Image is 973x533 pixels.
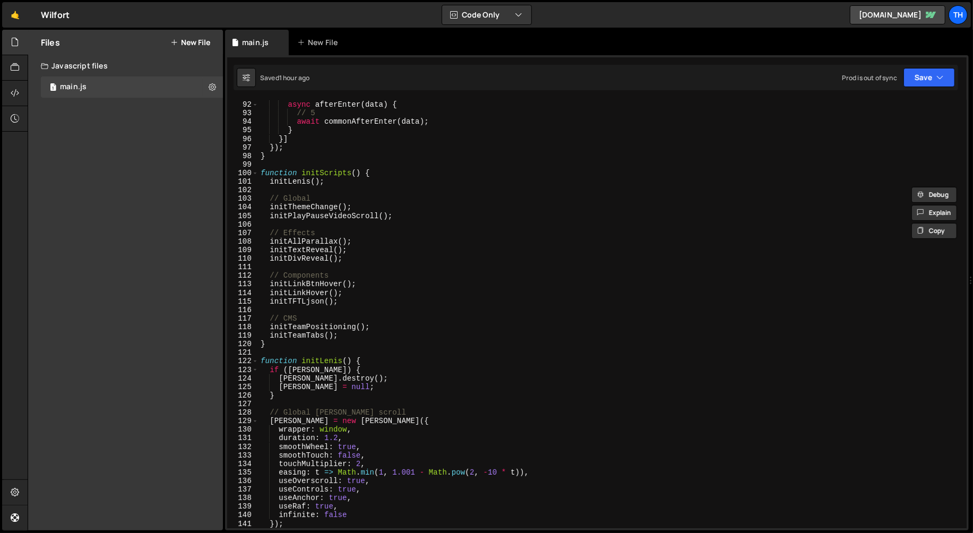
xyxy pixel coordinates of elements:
div: 111 [227,263,259,271]
span: 1 [50,84,56,92]
div: 113 [227,280,259,288]
div: 97 [227,143,259,152]
button: New File [170,38,210,47]
div: 106 [227,220,259,229]
button: Copy [911,223,957,239]
div: 99 [227,160,259,169]
button: Explain [911,205,957,221]
a: Th [949,5,968,24]
div: 140 [227,511,259,519]
div: 110 [227,254,259,263]
div: Prod is out of sync [842,73,897,82]
div: 129 [227,417,259,425]
div: 131 [227,434,259,442]
h2: Files [41,37,60,48]
div: 105 [227,212,259,220]
div: 108 [227,237,259,246]
div: 100 [227,169,259,177]
div: main.js [242,37,269,48]
div: 101 [227,177,259,186]
div: 136 [227,477,259,485]
div: 137 [227,485,259,494]
div: 119 [227,331,259,340]
div: 114 [227,289,259,297]
div: 117 [227,314,259,323]
div: 130 [227,425,259,434]
div: 112 [227,271,259,280]
a: 🤙 [2,2,28,28]
div: 118 [227,323,259,331]
div: 96 [227,135,259,143]
div: 95 [227,126,259,134]
div: 125 [227,383,259,391]
div: 126 [227,391,259,400]
div: 133 [227,451,259,460]
div: 98 [227,152,259,160]
div: 121 [227,348,259,357]
div: 134 [227,460,259,468]
div: 94 [227,117,259,126]
div: 128 [227,408,259,417]
div: 92 [227,100,259,109]
div: 104 [227,203,259,211]
div: 93 [227,109,259,117]
div: 132 [227,443,259,451]
div: 120 [227,340,259,348]
div: Javascript files [28,55,223,76]
div: 123 [227,366,259,374]
div: 102 [227,186,259,194]
div: 115 [227,297,259,306]
div: main.js [60,82,87,92]
a: [DOMAIN_NAME] [850,5,945,24]
button: Code Only [442,5,531,24]
div: 107 [227,229,259,237]
div: 127 [227,400,259,408]
div: 124 [227,374,259,383]
div: 16468/44594.js [41,76,223,98]
button: Save [903,68,955,87]
div: 138 [227,494,259,502]
div: New File [297,37,342,48]
div: 1 hour ago [279,73,310,82]
div: 103 [227,194,259,203]
div: 109 [227,246,259,254]
div: 141 [227,520,259,528]
div: 116 [227,306,259,314]
div: 135 [227,468,259,477]
button: Debug [911,187,957,203]
div: Wilfort [41,8,70,21]
div: 139 [227,502,259,511]
div: Saved [260,73,309,82]
div: 122 [227,357,259,365]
